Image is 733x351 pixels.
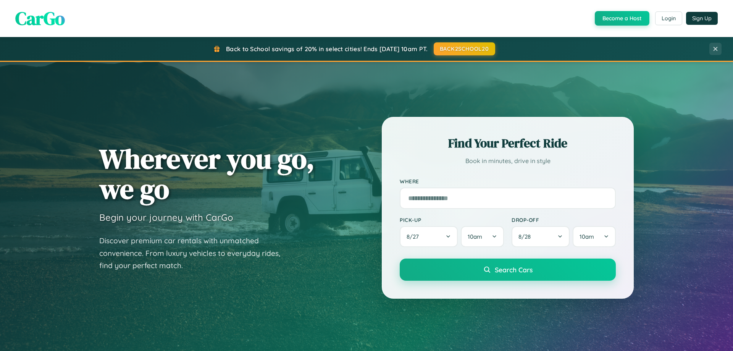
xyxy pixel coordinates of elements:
span: 10am [468,233,482,240]
button: 8/27 [400,226,458,247]
label: Where [400,178,616,184]
span: 10am [580,233,594,240]
button: 8/28 [512,226,570,247]
span: Back to School savings of 20% in select cities! Ends [DATE] 10am PT. [226,45,428,53]
button: BACK2SCHOOL20 [434,42,495,55]
p: Discover premium car rentals with unmatched convenience. From luxury vehicles to everyday rides, ... [99,235,290,272]
span: 8 / 27 [407,233,423,240]
label: Pick-up [400,217,504,223]
span: CarGo [15,6,65,31]
h2: Find Your Perfect Ride [400,135,616,152]
h1: Wherever you go, we go [99,144,315,204]
h3: Begin your journey with CarGo [99,212,233,223]
button: Sign Up [686,12,718,25]
button: Become a Host [595,11,649,26]
span: 8 / 28 [518,233,534,240]
label: Drop-off [512,217,616,223]
button: Search Cars [400,259,616,281]
button: Login [655,11,682,25]
span: Search Cars [495,265,533,274]
button: 10am [573,226,616,247]
p: Book in minutes, drive in style [400,155,616,167]
button: 10am [461,226,504,247]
